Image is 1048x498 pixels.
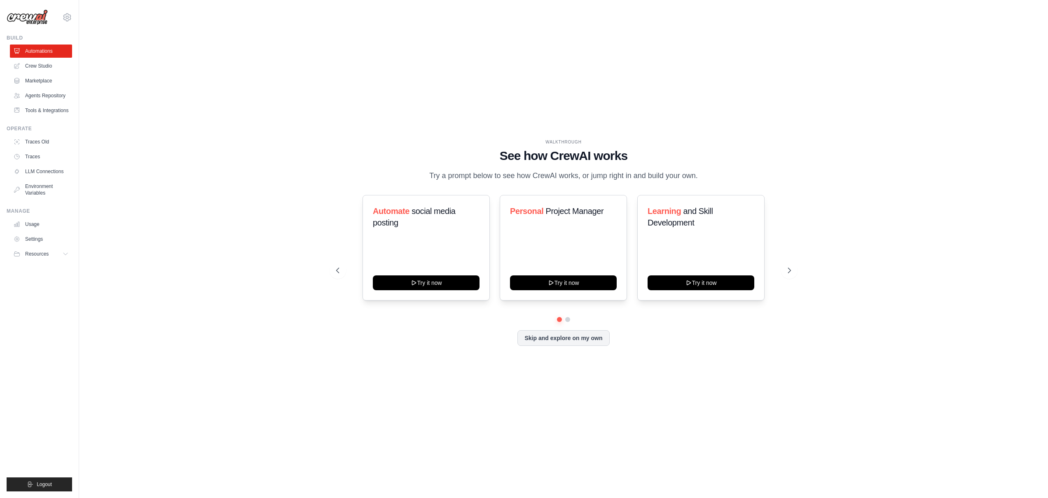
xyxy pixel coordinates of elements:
button: Try it now [510,275,617,290]
div: WALKTHROUGH [336,139,791,145]
button: Try it now [373,275,480,290]
button: Try it now [648,275,754,290]
span: social media posting [373,207,456,227]
span: Logout [37,481,52,488]
span: Personal [510,207,543,216]
p: Try a prompt below to see how CrewAI works, or jump right in and build your own. [425,170,702,182]
div: Manage [7,208,72,214]
a: Environment Variables [10,180,72,200]
span: Project Manager [546,207,604,216]
a: LLM Connections [10,165,72,178]
a: Marketplace [10,74,72,87]
span: and Skill Development [648,207,713,227]
button: Skip and explore on my own [517,330,609,346]
span: Resources [25,251,49,257]
span: Automate [373,207,409,216]
a: Usage [10,218,72,231]
button: Logout [7,477,72,491]
span: Learning [648,207,681,216]
a: Traces [10,150,72,163]
div: Operate [7,125,72,132]
h1: See how CrewAI works [336,148,791,163]
a: Agents Repository [10,89,72,102]
a: Automations [10,45,72,58]
a: Tools & Integrations [10,104,72,117]
div: Build [7,35,72,41]
img: Logo [7,9,48,25]
a: Crew Studio [10,59,72,73]
a: Settings [10,233,72,246]
a: Traces Old [10,135,72,148]
button: Resources [10,247,72,261]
